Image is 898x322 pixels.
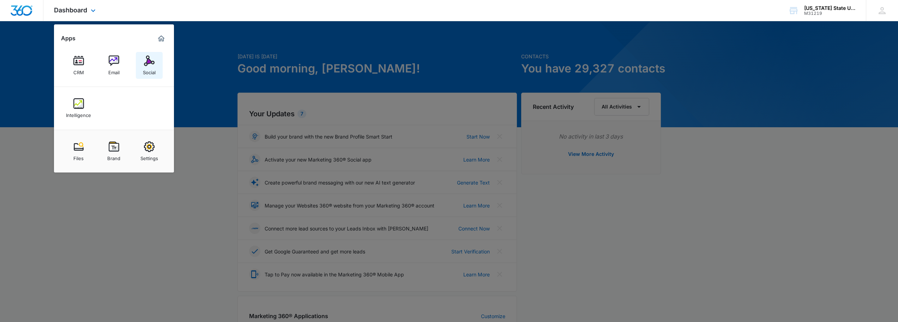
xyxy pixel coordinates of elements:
div: Social [143,66,156,75]
div: Intelligence [66,109,91,118]
a: Intelligence [65,95,92,122]
a: Brand [101,138,127,165]
a: Marketing 360® Dashboard [156,33,167,44]
div: Files [73,152,84,161]
div: account name [804,5,856,11]
h2: Apps [61,35,76,42]
div: Email [108,66,120,75]
div: Brand [107,152,120,161]
div: account id [804,11,856,16]
a: Settings [136,138,163,165]
div: CRM [73,66,84,75]
a: Email [101,52,127,79]
a: Files [65,138,92,165]
span: Dashboard [54,6,87,14]
div: Settings [140,152,158,161]
a: CRM [65,52,92,79]
a: Social [136,52,163,79]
